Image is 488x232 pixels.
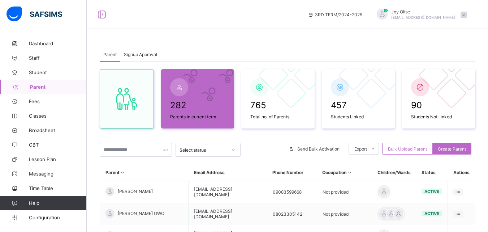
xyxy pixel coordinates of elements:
span: Messaging [29,171,87,177]
span: active [424,211,439,216]
span: active [424,189,439,194]
th: Actions [448,164,475,181]
span: Signup Approval [124,52,157,57]
span: Fees [29,98,87,104]
span: Configuration [29,215,86,220]
td: 09083599668 [267,181,317,203]
span: Staff [29,55,87,61]
span: Bulk Upload Parent [388,146,427,152]
div: JoyOlise [370,9,471,21]
div: Select status [180,147,227,153]
span: Help [29,200,86,206]
td: Not provided [317,203,372,225]
span: Dashboard [29,41,87,46]
span: Classes [29,113,87,119]
i: Sort in Ascending Order [346,170,353,175]
span: Export [354,146,367,152]
span: [EMAIL_ADDRESS][DOMAIN_NAME] [391,15,455,20]
span: Total no. of Parents [250,114,305,119]
th: Email Address [189,164,267,181]
span: Create Parent [438,146,466,152]
span: Students Not-linked [411,114,466,119]
i: Sort in Ascending Order [120,170,126,175]
span: CBT [29,142,87,148]
th: Children/Wards [372,164,416,181]
span: [PERSON_NAME] [118,189,153,194]
span: 282 [170,100,225,110]
span: Joy Olise [391,9,455,14]
span: Time Table [29,185,87,191]
th: Parent [100,164,189,181]
span: Broadsheet [29,127,87,133]
span: [PERSON_NAME] OWO [118,211,164,216]
span: Lesson Plan [29,156,87,162]
span: 90 [411,100,466,110]
span: session/term information [308,12,362,17]
td: [EMAIL_ADDRESS][DOMAIN_NAME] [189,203,267,225]
td: [EMAIL_ADDRESS][DOMAIN_NAME] [189,181,267,203]
th: Occupation [317,164,372,181]
span: Parents in current term [170,114,225,119]
span: 457 [331,100,386,110]
span: Send Bulk Activation [297,146,340,152]
th: Phone Number [267,164,317,181]
th: Status [416,164,448,181]
span: Parent [103,52,117,57]
span: Students Linked [331,114,386,119]
td: 08023305142 [267,203,317,225]
img: safsims [7,7,62,22]
span: Student [29,69,87,75]
td: Not provided [317,181,372,203]
span: Parent [30,84,87,90]
span: 765 [250,100,305,110]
